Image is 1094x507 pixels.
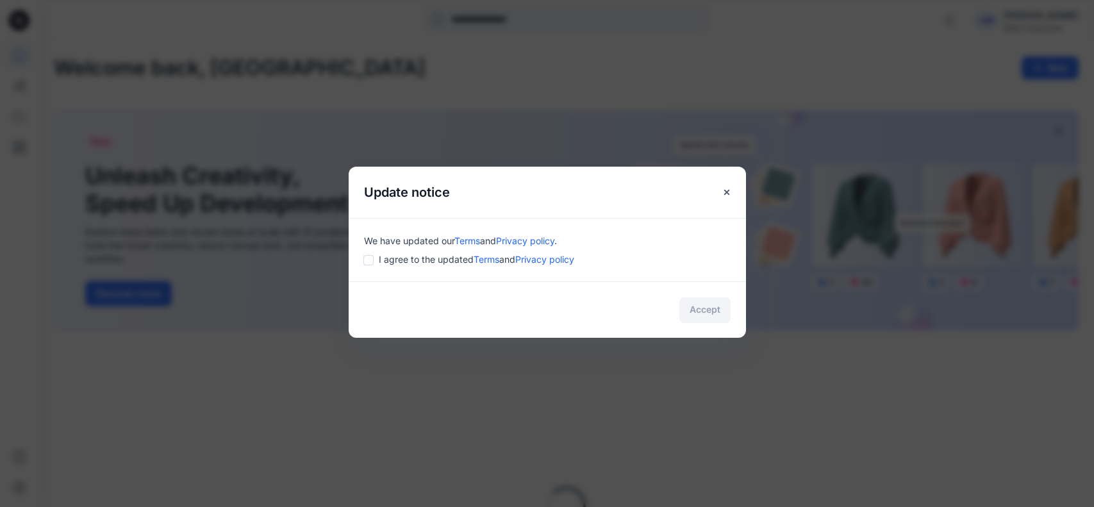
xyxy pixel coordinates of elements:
[364,234,731,247] div: We have updated our .
[349,167,465,218] h5: Update notice
[496,235,554,246] a: Privacy policy
[499,254,515,265] span: and
[379,253,574,266] span: I agree to the updated
[515,254,574,265] a: Privacy policy
[480,235,496,246] span: and
[715,181,738,204] button: Close
[474,254,499,265] a: Terms
[454,235,480,246] a: Terms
